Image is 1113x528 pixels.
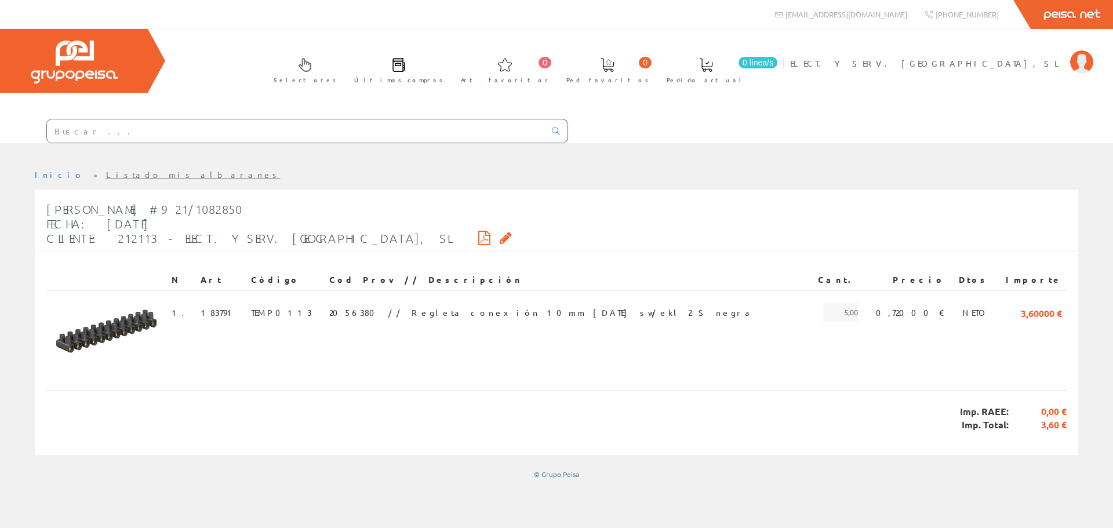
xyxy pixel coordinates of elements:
span: 0,72000 € [876,303,945,322]
span: 0 línea/s [739,57,777,68]
span: 5,00 [823,303,858,322]
span: [PHONE_NUMBER] [936,9,999,19]
th: Precio [863,270,950,290]
i: Descargar PDF [478,234,490,242]
span: 0 [539,57,551,68]
a: Últimas compras [343,48,449,90]
a: 0 línea/s Pedido actual [655,48,780,90]
div: Imp. RAEE: Imp. Total: [46,390,1067,446]
span: ELECT. Y SERV. [GEOGRAPHIC_DATA], SL [790,57,1064,69]
img: Foto artículo (192x103.424) [51,303,162,362]
th: Dtos [950,270,994,290]
span: 3,60000 € [1021,303,1062,322]
span: Selectores [274,74,336,86]
a: ELECT. Y SERV. [GEOGRAPHIC_DATA], SL [790,48,1093,59]
span: 183791 [201,303,237,322]
th: Código [246,270,325,290]
th: Cod Prov // Descripción [325,270,808,290]
a: Listado mis albaranes [106,169,281,180]
span: 1 [172,303,191,322]
span: Últimas compras [354,74,443,86]
span: Pedido actual [667,74,745,86]
th: Art [196,270,246,290]
span: 2056380 // Regleta conexión 10mm [DATE] sw/ekl 2 S negra [329,303,754,322]
span: [EMAIL_ADDRESS][DOMAIN_NAME] [785,9,907,19]
span: 0,00 € [1009,405,1067,418]
img: Grupo Peisa [31,41,118,83]
a: Selectores [262,48,342,90]
span: Art. favoritos [461,74,548,86]
span: Ped. favoritos [566,74,649,86]
span: NETO [962,303,989,322]
span: [PERSON_NAME] #921/1082850 Fecha: [DATE] Cliente: 212113 - ELECT. Y SERV. [GEOGRAPHIC_DATA], SL [46,202,450,245]
div: © Grupo Peisa [35,469,1078,479]
th: Cant. [808,270,863,290]
a: . [181,307,191,318]
input: Buscar ... [47,119,545,143]
span: 0 [639,57,652,68]
th: Importe [994,270,1067,290]
th: N [167,270,196,290]
span: TEMP0113 [251,303,312,322]
i: Solicitar por email copia firmada [500,234,512,242]
span: 3,60 € [1009,418,1067,432]
a: Inicio [35,169,84,180]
